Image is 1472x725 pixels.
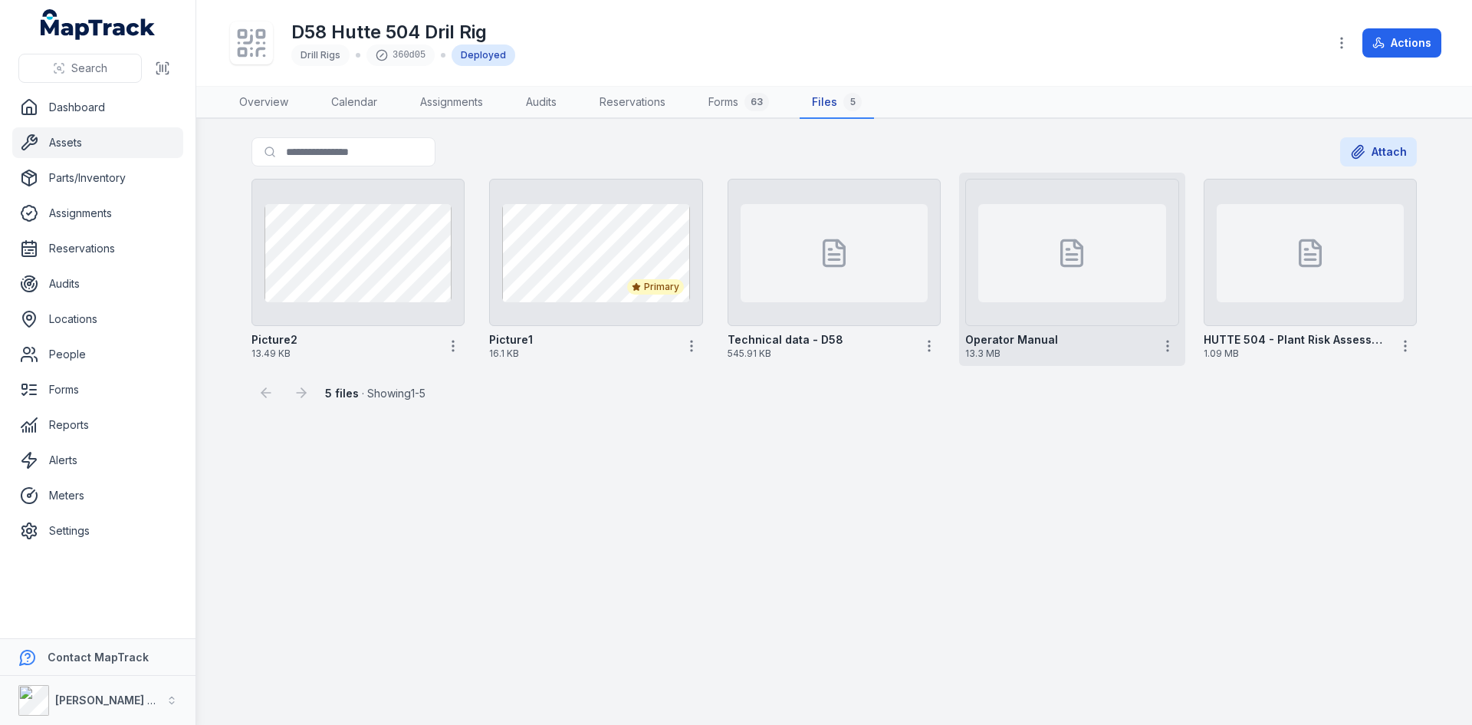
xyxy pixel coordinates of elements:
a: MapTrack [41,9,156,40]
h1: D58 Hutte 504 Dril Rig [291,20,515,44]
span: 545.91 KB [728,348,912,360]
span: 1.09 MB [1204,348,1388,360]
span: 13.3 MB [965,348,1149,360]
a: Audits [514,87,569,119]
strong: Technical data - D58 [728,332,843,348]
a: Parts/Inventory [12,163,183,193]
strong: HUTTE 504 - Plant Risk Assessment [1204,332,1388,348]
div: 63 [744,93,769,111]
a: Audits [12,269,183,299]
strong: Picture2 [251,332,297,348]
strong: Picture1 [489,332,533,348]
div: Primary [627,279,684,295]
strong: [PERSON_NAME] Group [55,694,181,707]
strong: 5 files [325,387,359,400]
a: Forms [12,374,183,405]
a: Assignments [12,198,183,229]
a: Calendar [319,87,389,119]
span: 13.49 KB [251,348,435,360]
a: Reports [12,410,183,440]
strong: Contact MapTrack [48,651,149,664]
a: Forms63 [696,87,781,119]
span: Search [71,61,107,76]
a: Assets [12,127,183,158]
a: Settings [12,516,183,546]
span: Drill Rigs [301,49,340,61]
div: 5 [843,93,862,111]
a: Locations [12,304,183,334]
a: Dashboard [12,92,183,123]
strong: Operator Manual [965,332,1058,348]
a: Files5 [800,87,874,119]
span: 16.1 KB [489,348,673,360]
button: Attach [1340,137,1417,166]
span: · Showing 1 - 5 [325,387,426,400]
a: Overview [227,87,301,119]
a: Meters [12,480,183,511]
a: People [12,339,183,370]
div: Deployed [452,44,515,66]
a: Reservations [587,87,678,119]
a: Alerts [12,445,183,476]
button: Search [18,54,142,83]
a: Reservations [12,233,183,264]
a: Assignments [408,87,495,119]
button: Actions [1362,28,1441,58]
div: 360d05 [366,44,435,66]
